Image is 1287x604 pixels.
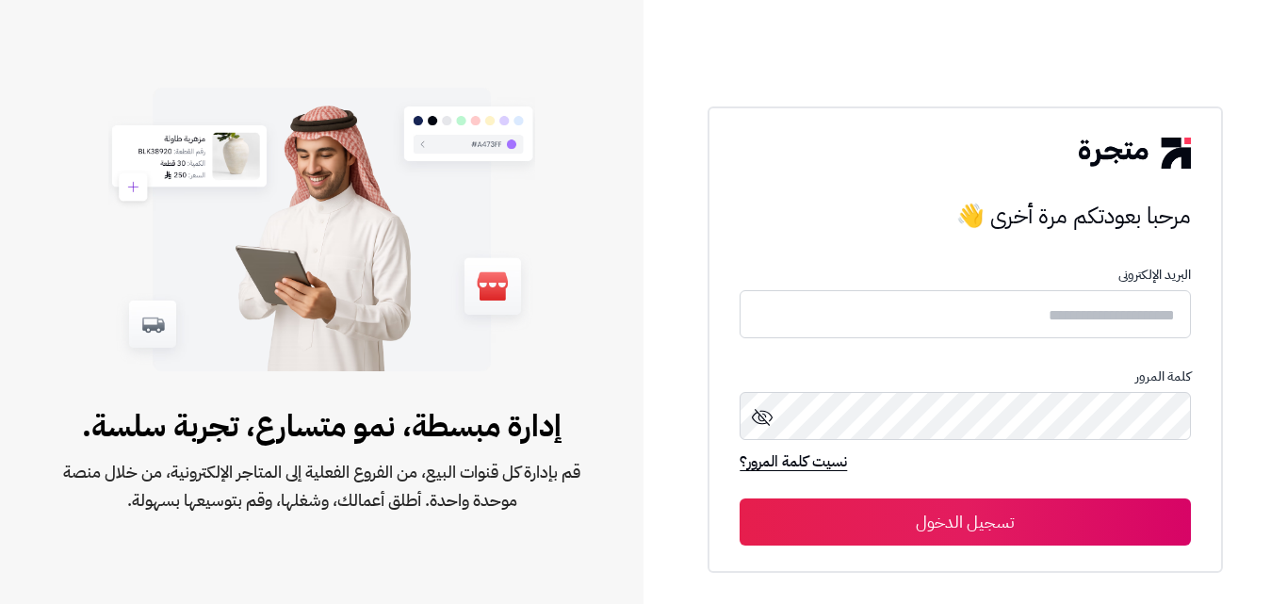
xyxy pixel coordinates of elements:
[60,458,583,514] span: قم بإدارة كل قنوات البيع، من الفروع الفعلية إلى المتاجر الإلكترونية، من خلال منصة موحدة واحدة. أط...
[740,197,1190,235] h3: مرحبا بعودتكم مرة أخرى 👋
[60,403,583,449] span: إدارة مبسطة، نمو متسارع، تجربة سلسة.
[740,498,1190,546] button: تسجيل الدخول
[1079,138,1190,168] img: logo-2.png
[740,369,1190,384] p: كلمة المرور
[740,268,1190,283] p: البريد الإلكترونى
[740,450,847,477] a: نسيت كلمة المرور؟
